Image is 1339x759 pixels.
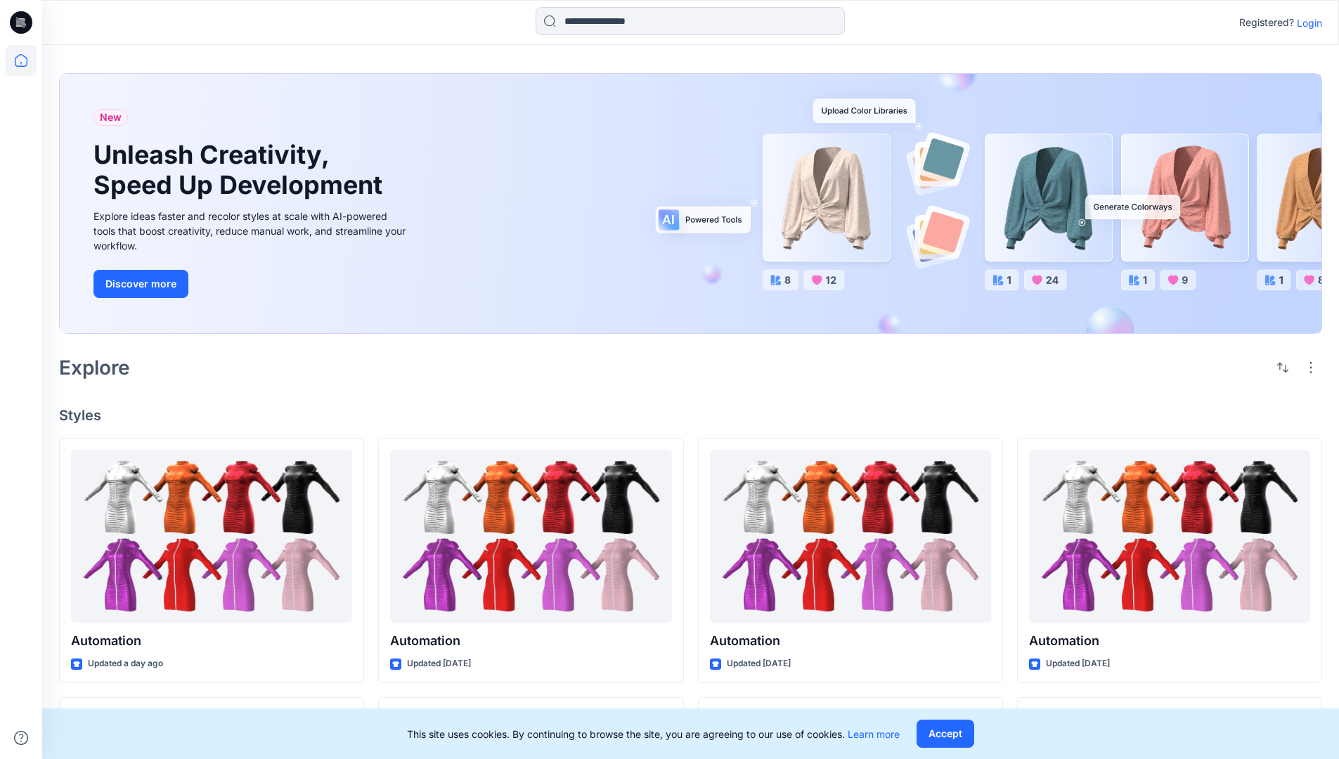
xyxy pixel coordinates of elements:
[93,140,389,200] h1: Unleash Creativity, Speed Up Development
[1029,450,1310,623] a: Automation
[1239,14,1294,31] p: Registered?
[917,720,974,748] button: Accept
[390,450,671,623] a: Automation
[93,270,188,298] button: Discover more
[59,356,130,379] h2: Explore
[71,450,352,623] a: Automation
[710,631,991,651] p: Automation
[1029,631,1310,651] p: Automation
[1046,656,1110,671] p: Updated [DATE]
[59,407,1322,424] h4: Styles
[93,209,410,253] div: Explore ideas faster and recolor styles at scale with AI-powered tools that boost creativity, red...
[727,656,791,671] p: Updated [DATE]
[100,109,122,126] span: New
[407,656,471,671] p: Updated [DATE]
[848,728,900,740] a: Learn more
[407,727,900,741] p: This site uses cookies. By continuing to browse the site, you are agreeing to our use of cookies.
[93,270,410,298] a: Discover more
[71,631,352,651] p: Automation
[88,656,163,671] p: Updated a day ago
[710,450,991,623] a: Automation
[1297,15,1322,30] p: Login
[390,631,671,651] p: Automation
